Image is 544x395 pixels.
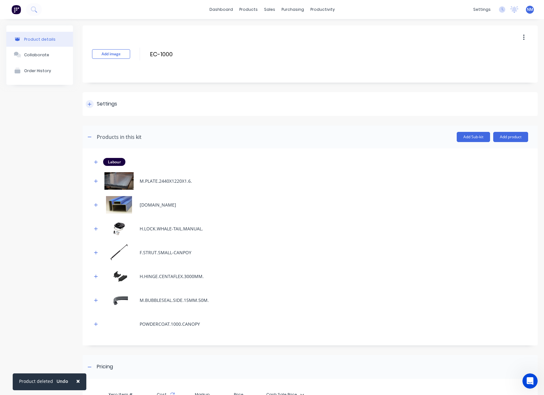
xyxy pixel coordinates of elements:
[140,225,203,232] div: H.LOCK.WHALE-TAIL.MANUAL.
[6,47,73,63] button: Collaborate
[522,373,538,389] iframe: Intercom live chat
[527,7,533,12] span: NM
[206,5,236,14] a: dashboard
[24,68,51,73] div: Order History
[103,220,135,237] img: H.LOCK.WHALE-TAIL.MANUAL.
[11,5,21,14] img: Factory
[149,50,262,59] input: Enter kit name
[97,100,117,108] div: Settings
[19,378,53,385] div: Product deleted
[261,5,278,14] div: sales
[140,321,200,327] div: POWDERCOAT.1000.CANOPY
[103,291,135,309] img: M.BUBBLESEAL.SIDE.15MM.50M.
[24,37,56,42] div: Product details
[140,297,209,303] div: M.BUBBLESEAL.SIDE.15MM.50M.
[103,172,135,190] img: M.PLATE.2440X1220X1.6.
[140,273,204,280] div: H.HINGE.CENTAFLEX.3000MM.
[457,132,490,142] button: Add Sub-kit
[103,268,135,285] img: H.HINGE.CENTAFLEX.3000MM.
[140,201,176,208] div: [DOMAIN_NAME]
[97,363,113,371] div: Pricing
[493,132,528,142] button: Add product
[278,5,307,14] div: purchasing
[236,5,261,14] div: products
[470,5,494,14] div: settings
[140,249,191,256] div: F.STRUT.SMALL-CANPOY
[307,5,338,14] div: productivity
[92,49,130,59] button: Add image
[103,244,135,261] img: F.STRUT.SMALL-CANPOY
[103,158,125,166] div: Labour
[103,196,135,214] img: M.RHS.40X40X2.BLUE
[97,133,142,141] div: Products in this kit
[6,32,73,47] button: Product details
[70,373,86,389] button: Close
[6,63,73,78] button: Order History
[53,377,72,386] button: Undo
[76,377,80,385] span: ×
[24,52,49,57] div: Collaborate
[140,178,192,184] div: M.PLATE.2440X1220X1.6.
